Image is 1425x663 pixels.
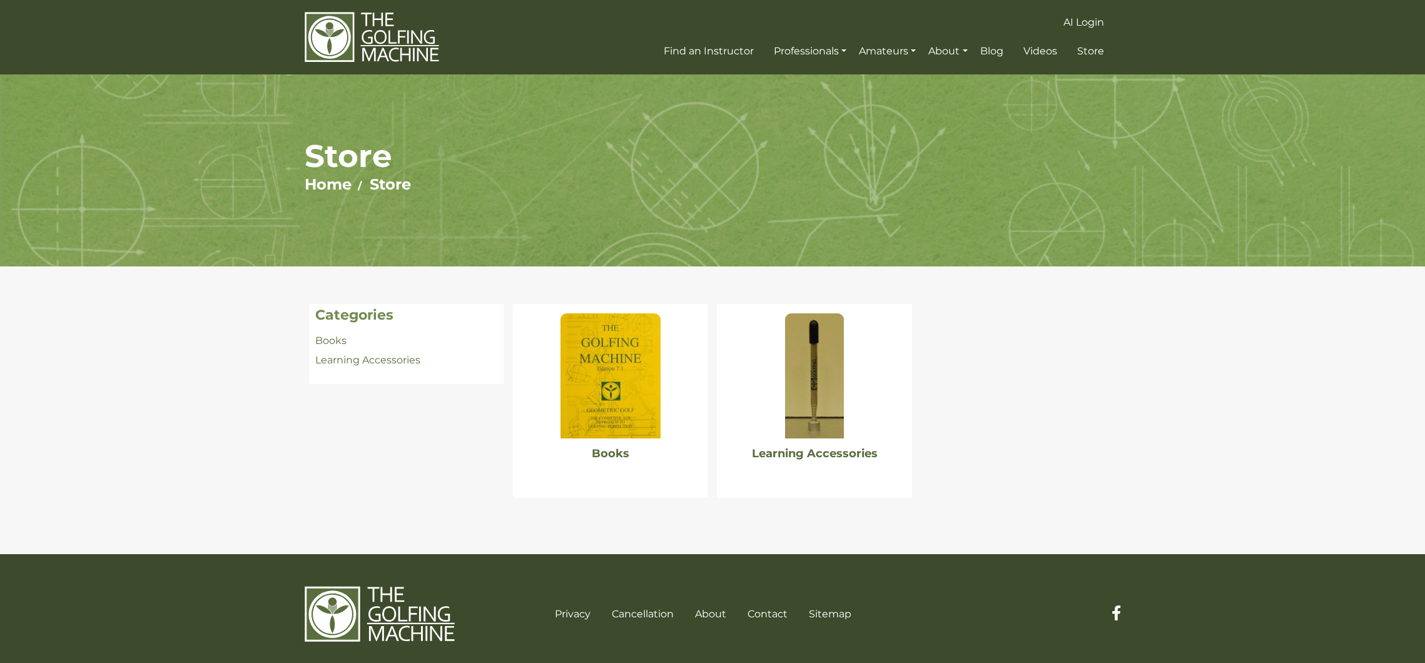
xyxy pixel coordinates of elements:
[771,40,849,63] a: Professionals
[592,447,629,460] a: Books
[315,335,347,347] a: Books
[1074,40,1107,63] a: Store
[748,608,788,620] a: Contact
[1060,11,1107,34] a: AI Login
[305,137,1121,175] h1: Store
[1063,16,1104,28] span: AI Login
[977,40,1007,63] a: Blog
[925,40,970,63] a: About
[695,608,726,620] a: About
[1023,45,1057,57] span: Videos
[664,45,754,57] span: Find an Instructor
[980,45,1003,57] span: Blog
[809,608,851,620] a: Sitemap
[305,585,455,643] img: The Golfing Machine
[315,307,497,323] h4: Categories
[661,40,757,63] a: Find an Instructor
[315,354,420,366] a: Learning Accessories
[612,608,674,620] a: Cancellation
[1020,40,1060,63] a: Videos
[370,175,411,193] a: Store
[305,175,352,193] a: Home
[305,11,439,63] img: The Golfing Machine
[856,40,919,63] a: Amateurs
[555,608,591,620] a: Privacy
[1077,45,1104,57] span: Store
[752,447,878,460] a: Learning Accessories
